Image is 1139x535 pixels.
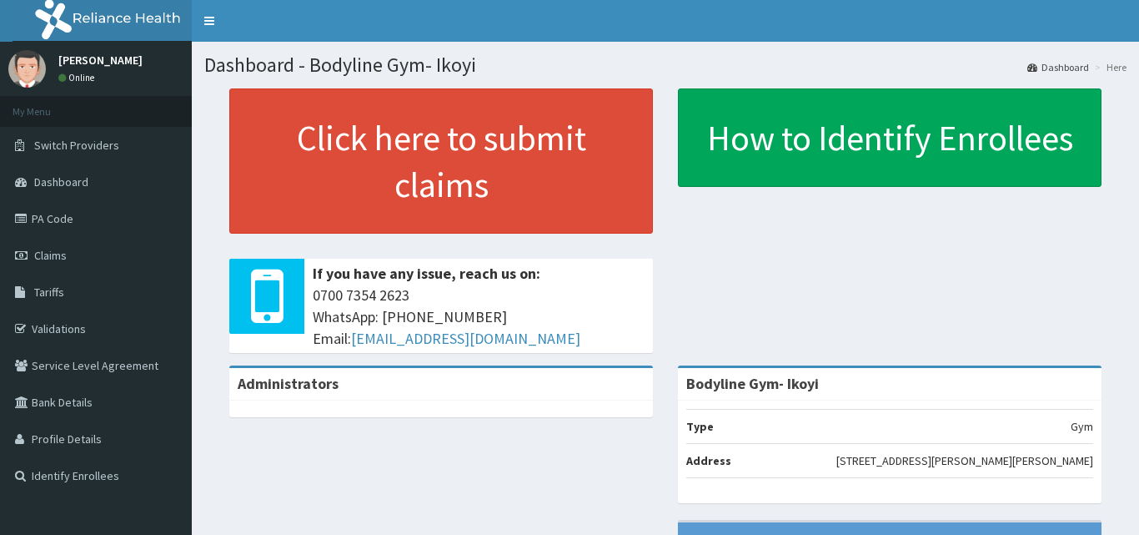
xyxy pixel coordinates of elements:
p: [PERSON_NAME] [58,54,143,66]
a: [EMAIL_ADDRESS][DOMAIN_NAME] [351,329,580,348]
span: Dashboard [34,174,88,189]
span: Switch Providers [34,138,119,153]
b: Administrators [238,374,339,393]
span: Claims [34,248,67,263]
strong: Bodyline Gym- Ikoyi [686,374,819,393]
a: How to Identify Enrollees [678,88,1101,187]
h1: Dashboard - Bodyline Gym- Ikoyi [204,54,1126,76]
b: If you have any issue, reach us on: [313,264,540,283]
p: Gym [1071,418,1093,435]
a: Click here to submit claims [229,88,653,234]
a: Dashboard [1027,60,1089,74]
p: [STREET_ADDRESS][PERSON_NAME][PERSON_NAME] [836,452,1093,469]
a: Online [58,72,98,83]
img: User Image [8,50,46,88]
b: Type [686,419,714,434]
span: Tariffs [34,285,64,300]
span: 0700 7354 2623 WhatsApp: [PHONE_NUMBER] Email: [313,285,645,349]
b: Address [686,453,731,468]
li: Here [1091,60,1126,74]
